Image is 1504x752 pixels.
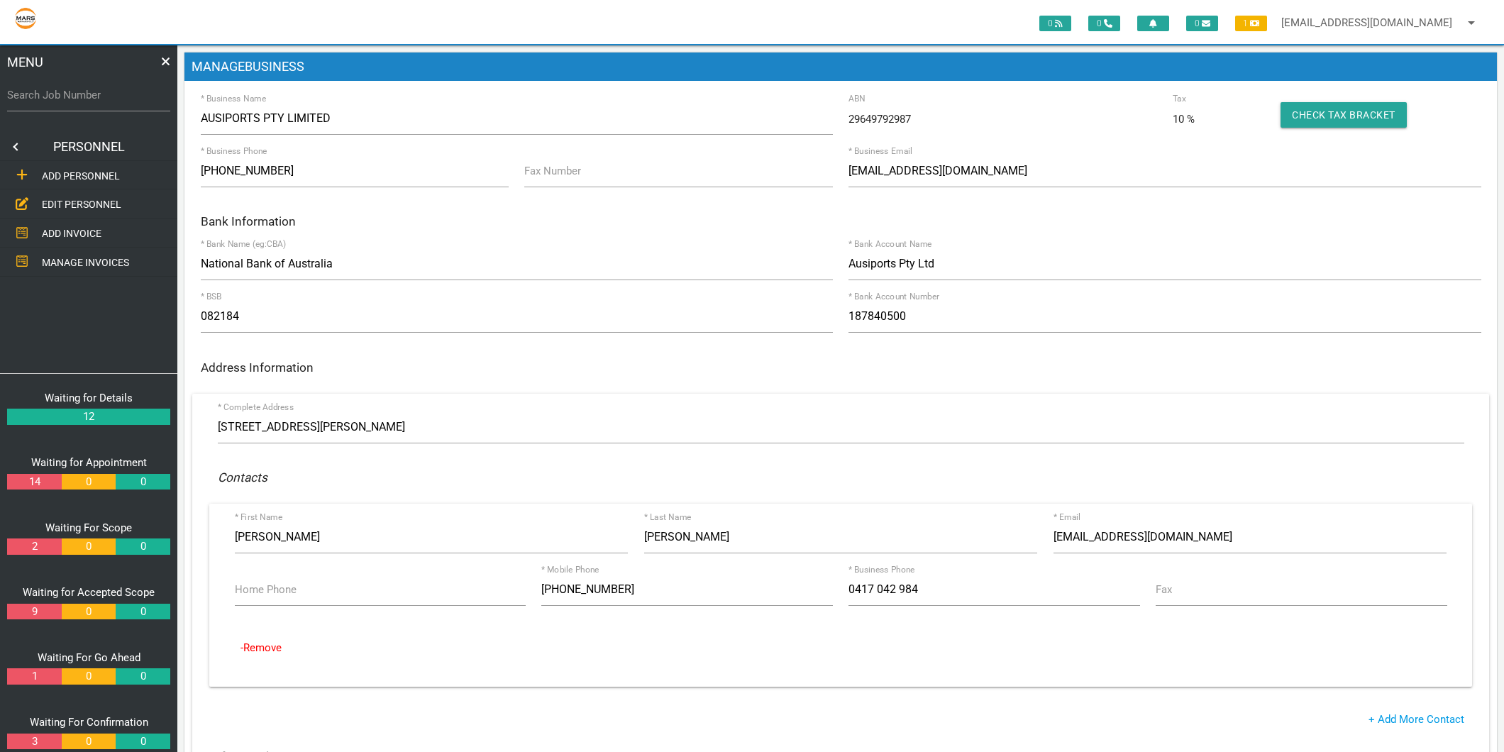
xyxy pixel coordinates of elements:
a: PERSONNEL [28,133,149,161]
label: * Bank Account Name [848,238,932,250]
a: + Add More Contact [1368,712,1464,728]
a: 0 [116,734,170,750]
a: Waiting for Details [45,392,133,404]
label: Fax [1156,582,1172,598]
a: Waiting For Go Ahead [38,651,140,664]
a: 9 [7,604,61,620]
button: Check Tax Bracket [1281,102,1407,128]
a: 0 [62,538,116,555]
label: * Business Name [201,92,266,105]
label: * First Name [235,511,282,524]
a: 0 [116,538,170,555]
label: * Business Email [848,145,912,157]
a: 0 [62,474,116,490]
a: Waiting for Accepted Scope [23,586,155,599]
label: * Bank Name (eg:CBA) [201,238,286,250]
a: 0 [62,734,116,750]
span: MANAGE INVOICES [42,257,129,268]
a: 12 [7,409,170,425]
span: ADD PERSONNEL [42,170,120,182]
label: * Mobile Phone [541,563,599,576]
label: * Email [1054,511,1080,524]
label: * Business Phone [848,563,915,576]
a: 14 [7,474,61,490]
a: 0 [62,604,116,620]
span: 0 [1039,16,1071,31]
label: * Complete Address [218,401,294,414]
label: Search Job Number [7,87,170,104]
h6: Address Information [201,361,1481,375]
span: 0 [1088,16,1120,31]
a: 0 [62,668,116,685]
label: Tax [1173,92,1185,105]
a: Waiting for Appointment [31,456,147,469]
a: 2 [7,538,61,555]
label: ABN [848,92,866,105]
a: -Remove [240,641,282,654]
label: * Business Phone [201,145,267,157]
span: ADD INVOICE [42,228,101,239]
a: 3 [7,734,61,750]
span: MENU [7,52,43,72]
i: Contacts [218,470,267,485]
a: 0 [116,604,170,620]
label: * Bank Account Number [848,290,939,303]
img: s3file [14,7,37,30]
a: Waiting For Confirmation [30,716,148,729]
label: * BSB [201,290,222,303]
a: 0 [116,474,170,490]
span: MANAGE BUSINESS [192,60,304,74]
span: 10 % [1173,111,1195,128]
h6: Bank Information [201,215,1481,228]
a: Waiting For Scope [45,521,132,534]
label: * Last Name [644,511,691,524]
a: 0 [116,668,170,685]
span: 1 [1235,16,1267,31]
span: 0 [1186,16,1218,31]
label: Home Phone [235,582,297,598]
a: 1 [7,668,61,685]
span: 29649792987 [848,111,911,128]
label: Fax Number [524,163,581,179]
span: EDIT PERSONNEL [42,199,121,211]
